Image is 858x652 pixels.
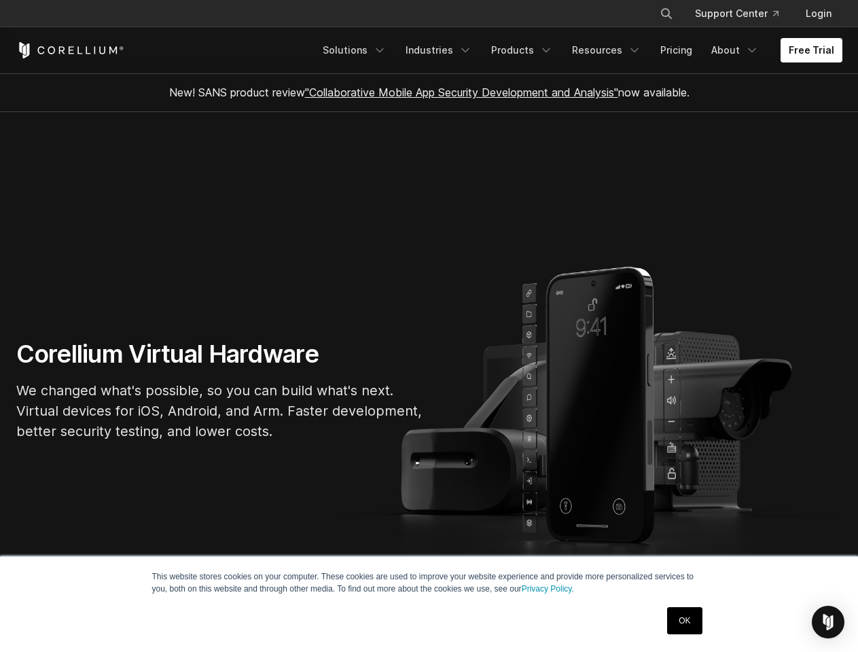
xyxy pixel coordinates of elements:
a: Industries [397,38,480,62]
a: About [703,38,767,62]
a: OK [667,607,702,634]
a: Login [795,1,842,26]
h1: Corellium Virtual Hardware [16,339,424,369]
button: Search [654,1,679,26]
span: New! SANS product review now available. [169,86,690,99]
a: Support Center [684,1,789,26]
a: Resources [564,38,649,62]
div: Navigation Menu [643,1,842,26]
a: Pricing [652,38,700,62]
a: Corellium Home [16,42,124,58]
a: Privacy Policy. [522,584,574,594]
div: Navigation Menu [315,38,842,62]
a: "Collaborative Mobile App Security Development and Analysis" [305,86,618,99]
div: Open Intercom Messenger [812,606,844,638]
a: Free Trial [781,38,842,62]
p: This website stores cookies on your computer. These cookies are used to improve your website expe... [152,570,707,595]
a: Products [483,38,561,62]
p: We changed what's possible, so you can build what's next. Virtual devices for iOS, Android, and A... [16,380,424,441]
a: Solutions [315,38,395,62]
